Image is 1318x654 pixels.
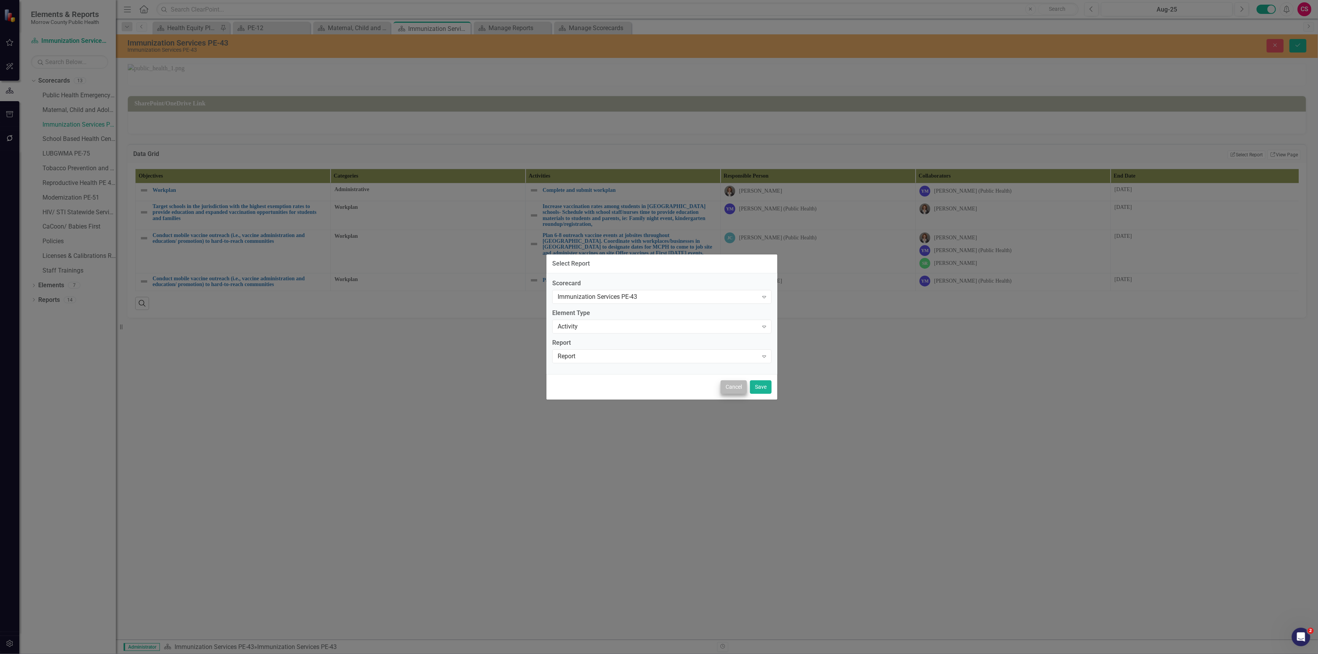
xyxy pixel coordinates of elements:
label: Scorecard [552,279,772,288]
div: Immunization Services PE-43 [558,293,758,302]
div: Activity [558,322,758,331]
button: Save [750,380,772,394]
div: Select Report [552,260,590,267]
label: Element Type [552,309,772,318]
div: Report [558,352,758,361]
button: Cancel [721,380,747,394]
iframe: Intercom live chat [1292,628,1310,646]
label: Report [552,339,772,347]
span: 2 [1308,628,1314,634]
